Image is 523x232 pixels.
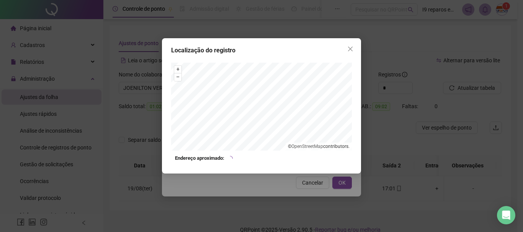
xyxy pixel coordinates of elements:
button: + [174,66,181,73]
button: Close [344,43,356,55]
strong: Endereço aproximado: [175,154,224,162]
button: – [174,73,181,81]
div: Localização do registro [171,46,352,55]
li: © contributors. [288,144,350,149]
span: loading [227,155,234,162]
div: Open Intercom Messenger [497,206,515,224]
span: close [347,46,353,52]
a: OpenStreetMap [291,144,323,149]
